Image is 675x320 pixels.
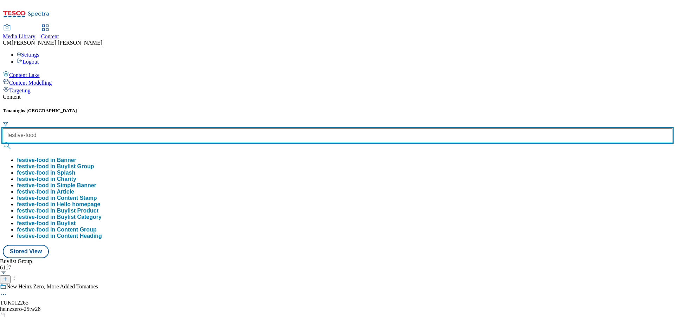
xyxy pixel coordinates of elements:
span: Buylist Category [57,214,102,220]
span: Charity [57,176,76,182]
a: Logout [17,59,39,65]
button: festive-food in Buylist Group [17,163,94,170]
a: Targeting [3,86,672,94]
span: [PERSON_NAME] [PERSON_NAME] [12,40,102,46]
input: Search [3,128,672,142]
button: festive-food in Banner [17,157,76,163]
button: festive-food in Splash [17,170,75,176]
span: Content Modelling [9,80,52,86]
a: Media Library [3,25,36,40]
h5: Tenant: [3,108,672,113]
button: festive-food in Simple Banner [17,182,96,189]
span: Targeting [9,87,31,93]
button: festive-food in Buylist Product [17,208,98,214]
div: festive-food in [17,214,102,220]
span: Content Stamp [57,195,97,201]
div: New Heinz Zero, More Added Tomatoes [6,283,98,290]
span: ghs-[GEOGRAPHIC_DATA] [18,108,77,113]
div: festive-food in [17,227,97,233]
button: festive-food in Buylist Category [17,214,102,220]
button: festive-food in Content Group [17,227,97,233]
button: festive-food in Content Stamp [17,195,97,201]
span: CM [3,40,12,46]
div: Content [3,94,672,100]
button: festive-food in Article [17,189,74,195]
span: Buylist Group [57,163,94,169]
a: Settings [17,52,39,58]
button: festive-food in Content Heading [17,233,102,239]
div: festive-food in [17,195,97,201]
button: festive-food in Charity [17,176,76,182]
button: Stored View [3,245,49,258]
a: Content Lake [3,71,672,78]
button: festive-food in Buylist [17,220,76,227]
div: festive-food in [17,163,94,170]
span: Content Lake [9,72,40,78]
button: festive-food in Hello homepage [17,201,100,208]
a: Content [41,25,59,40]
a: Content Modelling [3,78,672,86]
span: Media Library [3,33,36,39]
span: Content Group [57,227,97,233]
span: Content [41,33,59,39]
svg: Search Filters [3,121,8,127]
div: festive-food in [17,176,76,182]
